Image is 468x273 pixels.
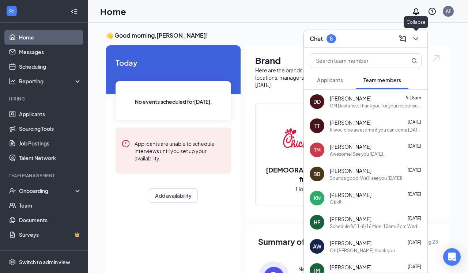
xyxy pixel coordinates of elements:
span: [DATE] [408,264,421,269]
span: [PERSON_NAME] [330,119,371,126]
div: Hiring [9,96,80,102]
div: 8 [330,35,333,42]
span: [DATE] [408,216,421,221]
svg: ComposeMessage [398,34,407,43]
span: [DATE] [408,240,421,245]
div: It would be awesome if you can come [DATE] and [DATE] and then we can start fresh when you're ready. [330,127,422,133]
div: Awesome! See you [DATE]. [330,151,384,157]
h1: Home [100,5,126,18]
span: [DATE] [408,143,421,149]
a: Scheduling [19,59,82,74]
span: Summary of last week [258,235,343,248]
h1: Brand [255,54,441,67]
div: DD [313,98,321,105]
span: [PERSON_NAME] [330,263,371,271]
div: Team Management [9,172,80,179]
div: AW [313,243,321,250]
span: [PERSON_NAME] [330,239,371,247]
svg: UserCheck [9,187,16,194]
svg: ChevronDown [411,34,420,43]
svg: Settings [9,258,16,266]
button: ComposeMessage [397,33,408,45]
div: Open Intercom Messenger [443,248,461,266]
a: Team [19,198,82,213]
span: Applicants [317,77,343,83]
svg: Error [121,139,130,148]
div: TT [314,122,320,129]
div: Applicants are unable to schedule interviews until you set up your availability. [135,139,225,162]
div: Here are the brands under this account. Click into a brand to see your locations, managers, job p... [255,67,441,88]
svg: QuestionInfo [428,7,437,16]
a: SurveysCrown [19,227,82,242]
span: [PERSON_NAME] [330,143,371,150]
img: open.6027fd2a22e1237b5b06.svg [431,54,441,62]
span: 9:18am [406,95,421,101]
div: Onboarding [19,187,75,194]
h2: [DEMOGRAPHIC_DATA]-fil-A [256,165,357,183]
a: Home [19,30,82,45]
svg: WorkstreamLogo [8,7,15,15]
div: KN [314,194,321,202]
div: Okk!! [330,199,341,205]
a: Documents [19,213,82,227]
a: Talent Network [19,151,82,165]
span: [DATE] [408,119,421,125]
div: BB [313,170,321,178]
button: Add availability [149,188,198,203]
div: Collapse [404,16,428,28]
span: Team members [363,77,401,83]
div: GM Destanee. Thank you for your response. Since you're scheduled for [DATE], let's start your ori... [330,103,422,109]
button: ChevronDown [410,33,422,45]
svg: Notifications [412,7,420,16]
div: Reporting [19,77,82,85]
svg: Analysis [9,77,16,85]
span: [PERSON_NAME] [330,191,371,198]
input: Search team member [310,54,397,68]
h3: 👋 Good morning, [PERSON_NAME] ! [106,31,450,39]
div: HF [314,219,320,226]
span: [PERSON_NAME] [330,95,371,102]
a: Applicants [19,107,82,121]
span: No events scheduled for [DATE] . [135,98,212,106]
div: New applications [298,265,339,273]
div: Schedule 8/11-8/16 Mon: 10am-2pm Wed: 9am-1pm Thurs: 12pm-4pm Fri: 11am-3pm [330,223,422,230]
span: [DATE] [408,167,421,173]
svg: MagnifyingGlass [411,58,417,64]
svg: Collapse [71,8,78,15]
div: Switch to admin view [19,258,70,266]
div: Sounds good! We'll see you [DATE]! [330,175,402,181]
a: Messages [19,45,82,59]
span: [PERSON_NAME] [330,167,371,174]
span: [PERSON_NAME] [330,215,371,223]
a: Job Postings [19,136,82,151]
span: Today [116,57,231,68]
div: Oh [PERSON_NAME] thank you [330,247,395,254]
span: 1 location [295,185,318,193]
div: AF [446,8,451,14]
img: Chick-fil-A [283,115,330,162]
h3: Chat [310,35,323,43]
div: TM [314,146,321,153]
span: [DATE] [408,192,421,197]
a: Sourcing Tools [19,121,82,136]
